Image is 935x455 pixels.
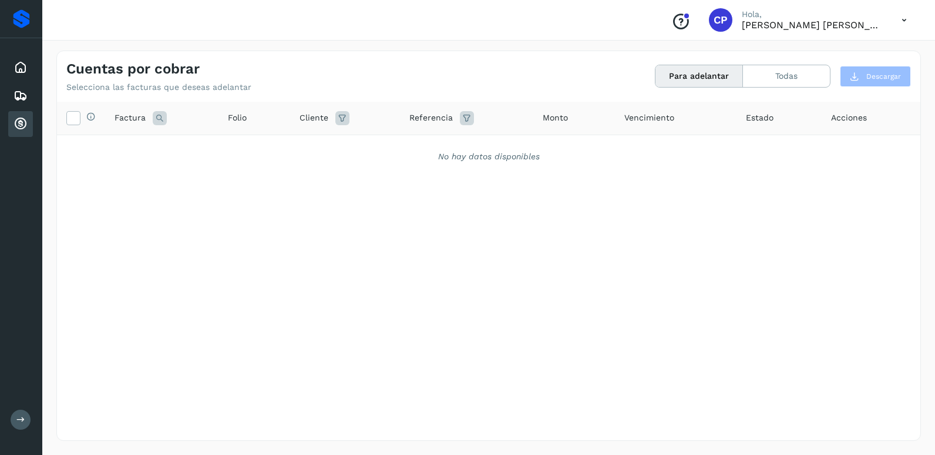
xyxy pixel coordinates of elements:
span: Factura [115,112,146,124]
span: Descargar [866,71,901,82]
div: No hay datos disponibles [72,150,905,163]
span: Folio [228,112,247,124]
span: Referencia [409,112,453,124]
div: Cuentas por cobrar [8,111,33,137]
span: Vencimiento [624,112,674,124]
span: Monto [543,112,568,124]
span: Cliente [300,112,328,124]
div: Inicio [8,55,33,81]
p: Hola, [742,9,883,19]
div: Embarques [8,83,33,109]
span: Estado [746,112,773,124]
h4: Cuentas por cobrar [66,61,200,78]
p: Selecciona las facturas que deseas adelantar [66,82,251,92]
button: Para adelantar [655,65,743,87]
button: Todas [743,65,830,87]
p: Cynthia Paola Carreón López [742,19,883,31]
span: Acciones [831,112,867,124]
button: Descargar [840,66,911,87]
